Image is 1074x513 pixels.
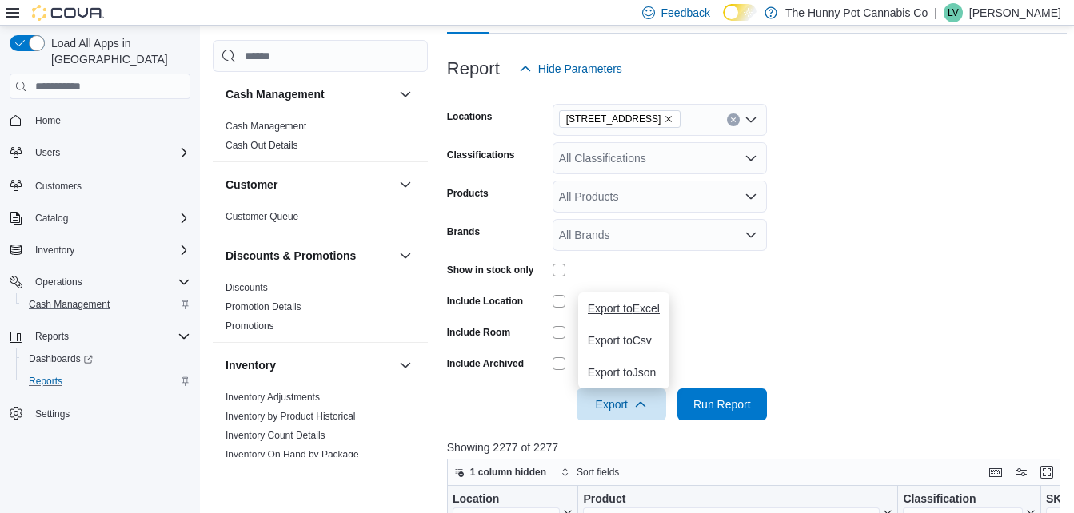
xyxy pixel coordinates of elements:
span: Dashboards [22,349,190,368]
div: Customer [213,207,428,233]
a: Cash Out Details [226,140,298,151]
label: Classifications [447,149,515,161]
a: Discounts [226,282,268,293]
p: [PERSON_NAME] [969,3,1061,22]
span: Sort fields [577,466,619,479]
span: Reports [22,372,190,391]
span: Reports [29,375,62,388]
span: Discounts [226,281,268,294]
span: Run Report [693,396,751,412]
h3: Customer [226,177,277,193]
button: Clear input [727,113,740,126]
a: Promotion Details [226,301,301,312]
h3: Cash Management [226,86,325,102]
div: Discounts & Promotions [213,278,428,342]
span: LV [948,3,959,22]
label: Products [447,187,489,200]
button: Cash Management [396,85,415,104]
a: Cash Management [22,295,116,314]
button: Enter fullscreen [1037,463,1056,482]
button: Operations [29,272,89,292]
button: Customer [396,175,415,194]
button: Home [3,109,197,132]
button: Customer [226,177,393,193]
label: Show in stock only [447,264,534,276]
button: Remove 5035 Hurontario St from selection in this group [664,114,673,124]
button: Run Report [677,388,767,420]
span: Cash Management [226,120,306,133]
button: Display options [1012,463,1031,482]
button: Customers [3,173,197,197]
span: Catalog [29,209,190,228]
button: Reports [29,327,75,346]
button: Cash Management [16,293,197,316]
button: Users [29,143,66,162]
button: Cash Management [226,86,393,102]
label: Locations [447,110,493,123]
input: Dark Mode [723,4,757,21]
a: Dashboards [22,349,99,368]
button: Operations [3,271,197,293]
h3: Inventory [226,357,276,373]
span: Promotions [226,320,274,332]
button: Export toJson [578,356,669,388]
span: Inventory by Product Historical [226,410,356,423]
a: Promotions [226,320,274,332]
button: Settings [3,402,197,425]
span: Home [35,114,61,127]
button: Catalog [3,207,197,229]
button: Open list of options [745,113,757,126]
div: Laura Vale [944,3,963,22]
span: Export to Json [588,366,660,379]
span: Cash Out Details [226,139,298,152]
span: Load All Apps in [GEOGRAPHIC_DATA] [45,35,190,67]
a: Inventory Count Details [226,430,325,441]
a: Dashboards [16,348,197,370]
span: Export to Excel [588,302,660,315]
button: Discounts & Promotions [226,248,393,264]
a: Inventory On Hand by Package [226,449,359,460]
span: Dark Mode [723,21,724,22]
span: Settings [35,408,70,420]
a: Home [29,111,67,130]
button: Users [3,141,197,164]
button: Export [577,388,666,420]
button: Open list of options [745,190,757,203]
span: Operations [29,272,190,292]
button: Discounts & Promotions [396,246,415,265]
a: Cash Management [226,121,306,132]
span: Export [586,388,657,420]
span: Reports [29,327,190,346]
button: 1 column hidden [448,463,553,482]
span: 5035 Hurontario St [559,110,681,128]
span: Customer Queue [226,210,298,223]
span: Export to Csv [588,334,660,347]
span: Users [35,146,60,159]
button: Sort fields [554,463,625,482]
div: Cash Management [213,117,428,161]
span: Users [29,143,190,162]
span: Operations [35,276,82,288]
a: Settings [29,404,76,424]
span: Dashboards [29,352,93,365]
span: [STREET_ADDRESS] [566,111,661,127]
a: Reports [22,372,69,391]
span: Catalog [35,212,68,225]
span: Inventory [35,244,74,256]
nav: Complex example [10,102,190,467]
span: Inventory [29,241,190,260]
button: Open list of options [745,152,757,165]
button: Open list of options [745,229,757,241]
span: Cash Management [22,295,190,314]
span: Customers [29,175,190,195]
button: Hide Parameters [513,53,629,85]
label: Include Room [447,326,510,339]
span: Feedback [661,5,710,21]
span: 1 column hidden [470,466,546,479]
div: Product [583,492,880,507]
label: Include Archived [447,357,524,370]
span: Home [29,110,190,130]
img: Cova [32,5,104,21]
div: Classification [903,492,1023,507]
